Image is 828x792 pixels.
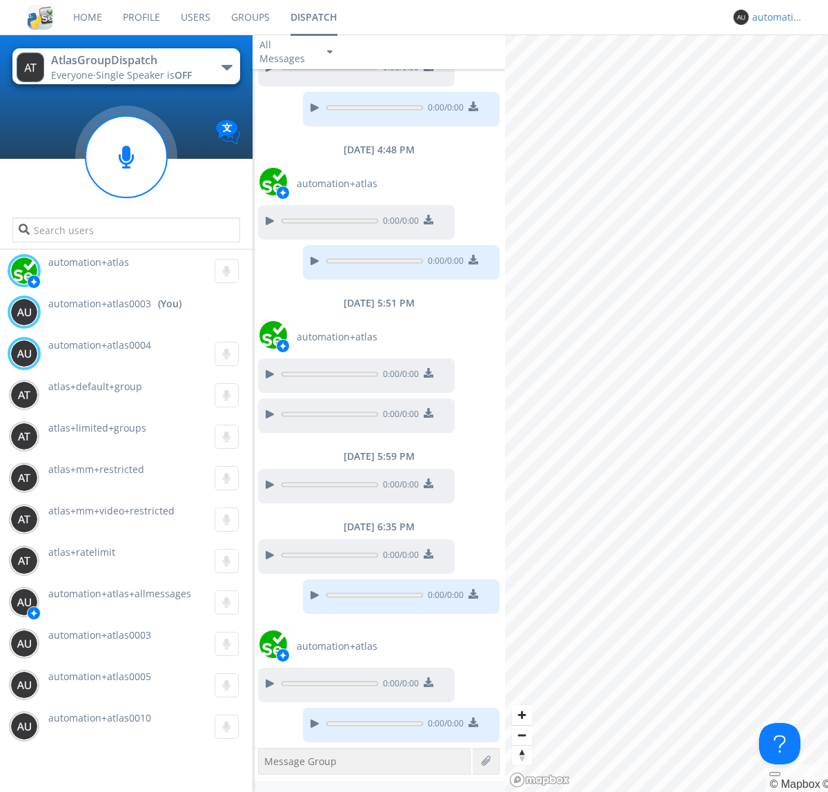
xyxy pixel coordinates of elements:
[469,102,478,111] img: download media button
[512,725,532,745] button: Zoom out
[512,705,532,725] button: Zoom in
[378,677,419,693] span: 0:00 / 0:00
[48,545,115,559] span: atlas+ratelimit
[297,330,377,344] span: automation+atlas
[10,298,38,326] img: 373638.png
[48,255,129,269] span: automation+atlas
[10,505,38,533] img: 373638.png
[509,772,570,788] a: Mapbox logo
[51,68,206,82] div: Everyone ·
[48,338,151,351] span: automation+atlas0004
[48,380,142,393] span: atlas+default+group
[378,479,419,494] span: 0:00 / 0:00
[48,297,151,311] span: automation+atlas0003
[378,368,419,383] span: 0:00 / 0:00
[10,257,38,284] img: d2d01cd9b4174d08988066c6d424eccd
[769,772,780,776] button: Toggle attribution
[378,215,419,230] span: 0:00 / 0:00
[48,504,175,517] span: atlas+mm+video+restricted
[17,52,44,82] img: 373638.png
[297,177,377,191] span: automation+atlas
[10,671,38,699] img: 373638.png
[512,745,532,765] button: Reset bearing to north
[424,479,433,488] img: download media button
[48,711,151,724] span: automation+atlas0010
[10,630,38,657] img: 373638.png
[48,587,191,600] span: automation+atlas+allmessages
[752,10,804,24] div: automation+atlas0003
[48,463,144,476] span: atlas+mm+restricted
[469,255,478,264] img: download media button
[10,340,38,367] img: 373638.png
[423,717,464,733] span: 0:00 / 0:00
[253,520,505,534] div: [DATE] 6:35 PM
[253,143,505,157] div: [DATE] 4:48 PM
[175,68,192,81] span: OFF
[10,381,38,409] img: 373638.png
[469,589,478,599] img: download media button
[48,670,151,683] span: automation+atlas0005
[759,723,800,764] iframe: Toggle Customer Support
[378,61,419,77] span: 0:00 / 0:00
[423,255,464,270] span: 0:00 / 0:00
[424,549,433,559] img: download media button
[10,547,38,574] img: 373638.png
[259,630,287,658] img: d2d01cd9b4174d08988066c6d424eccd
[48,628,151,641] span: automation+atlas0003
[259,321,287,349] img: d2d01cd9b4174d08988066c6d424eccd
[769,778,820,790] a: Mapbox
[158,297,181,311] div: (You)
[297,639,377,653] span: automation+atlas
[424,368,433,378] img: download media button
[733,10,749,25] img: 373638.png
[96,68,192,81] span: Single Speaker is
[469,717,478,727] img: download media button
[259,38,315,66] div: All Messages
[28,5,52,30] img: cddb5a64eb264b2086981ab96f4c1ba7
[10,713,38,740] img: 373638.png
[12,218,239,242] input: Search users
[424,408,433,418] img: download media button
[423,102,464,117] span: 0:00 / 0:00
[253,450,505,463] div: [DATE] 5:59 PM
[51,52,206,68] div: AtlasGroupDispatch
[378,549,419,564] span: 0:00 / 0:00
[48,421,146,434] span: atlas+limited+groups
[424,215,433,224] img: download media button
[327,50,333,54] img: caret-down-sm.svg
[378,408,419,423] span: 0:00 / 0:00
[423,589,464,604] span: 0:00 / 0:00
[253,296,505,310] div: [DATE] 5:51 PM
[10,588,38,616] img: 373638.png
[259,168,287,195] img: d2d01cd9b4174d08988066c6d424eccd
[216,120,240,144] img: Translation enabled
[424,677,433,687] img: download media button
[10,423,38,450] img: 373638.png
[10,464,38,492] img: 373638.png
[12,48,239,84] button: AtlasGroupDispatchEveryone·Single Speaker isOFF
